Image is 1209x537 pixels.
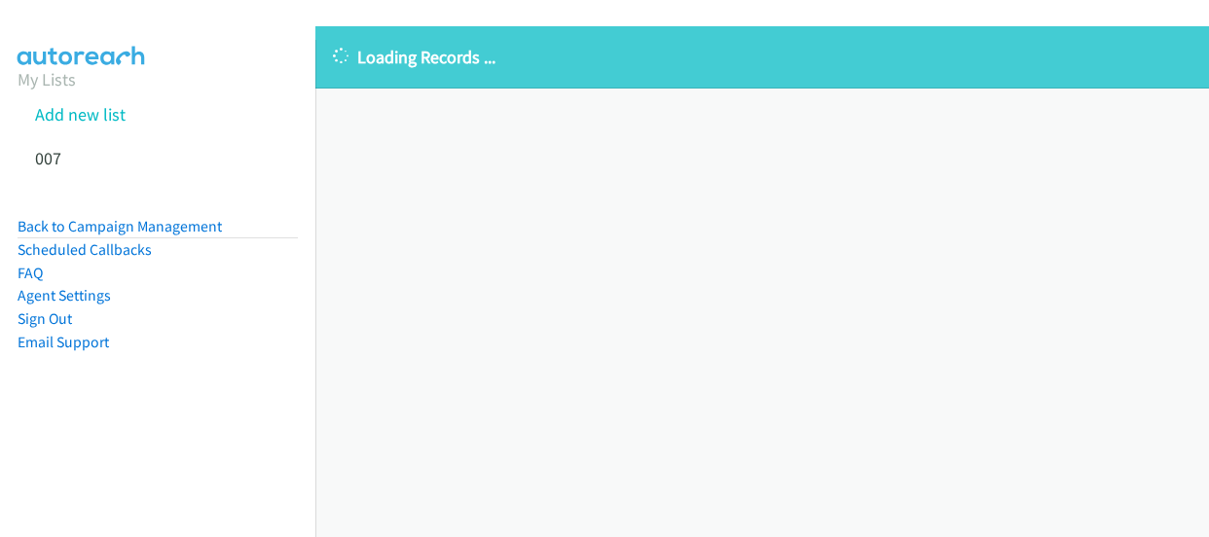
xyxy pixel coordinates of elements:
a: Back to Campaign Management [18,217,222,235]
a: My Lists [18,68,76,90]
a: Email Support [18,333,109,351]
a: Add new list [35,103,126,125]
a: Scheduled Callbacks [18,240,152,259]
a: Sign Out [18,309,72,328]
a: 007 [35,147,61,169]
a: Agent Settings [18,286,111,304]
p: Loading Records ... [333,44,1191,70]
a: FAQ [18,264,43,282]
